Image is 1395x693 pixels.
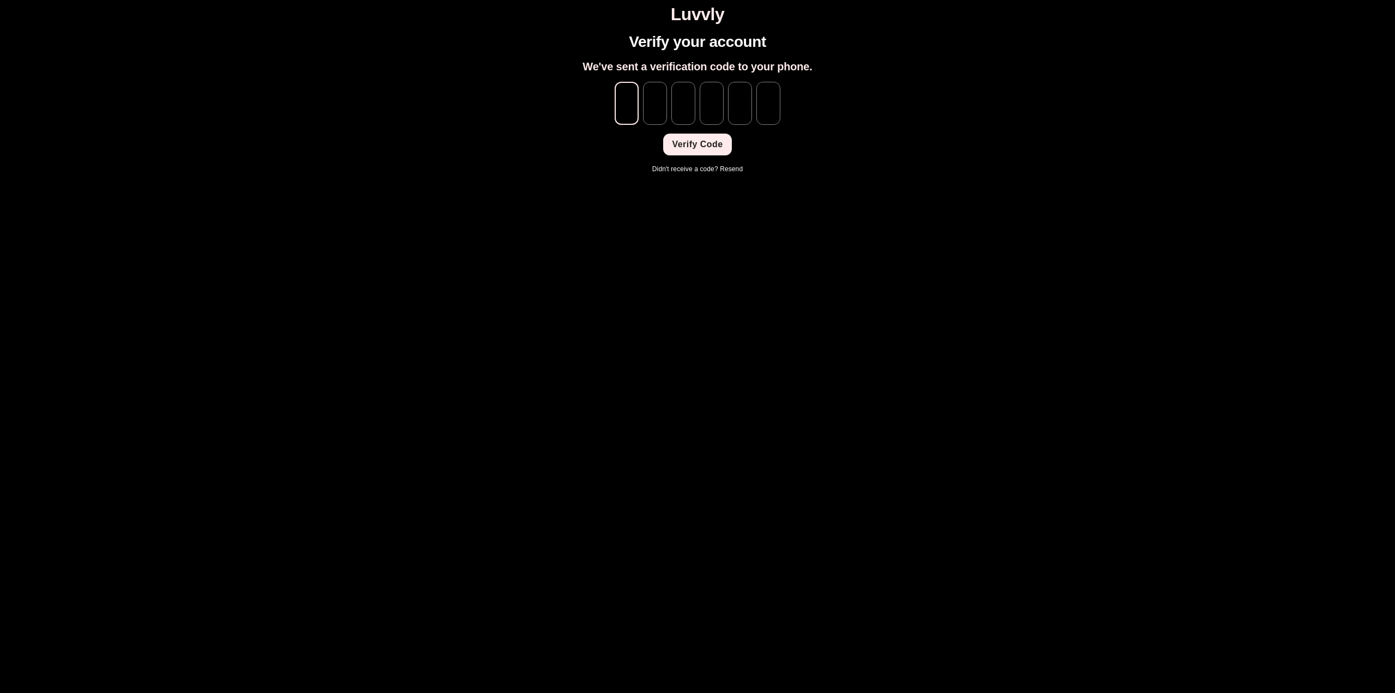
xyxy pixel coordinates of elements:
p: Didn't receive a code? [652,164,743,174]
button: Verify Code [663,134,731,155]
h2: We've sent a verification code to your phone. [583,60,812,73]
h1: Verify your account [629,33,766,51]
a: Resend [720,165,743,173]
h1: Luvvly [4,4,1391,25]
